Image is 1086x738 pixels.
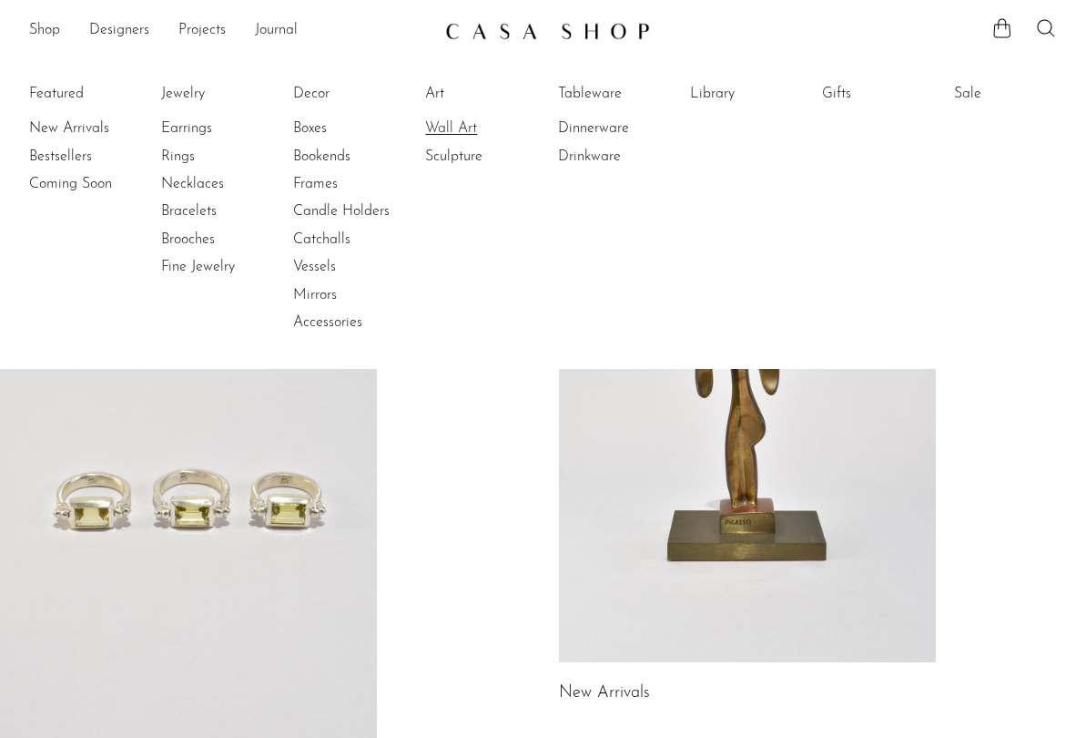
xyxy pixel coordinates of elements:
a: Candle Holders [293,201,430,221]
a: Shop [29,19,60,43]
a: Journal [255,19,298,43]
a: New Arrivals [29,118,166,138]
a: Designers [89,19,149,43]
a: Brooches [161,230,298,250]
ul: Featured [29,115,166,198]
a: Rings [161,147,298,167]
a: Necklaces [161,174,298,194]
a: Tableware [558,84,695,104]
a: Mirrors [293,285,430,305]
a: Decor [293,84,430,104]
a: Art [425,84,562,104]
ul: Library [690,80,827,115]
a: Bracelets [161,201,298,221]
a: Sculpture [425,147,562,167]
a: Bookends [293,147,430,167]
a: Jewelry [161,84,298,104]
a: Bestsellers [29,147,166,167]
ul: Tableware [558,80,695,170]
a: Drinkware [558,147,695,167]
a: New Arrivals [559,685,650,702]
a: Wall Art [425,118,562,138]
a: Boxes [293,118,430,138]
a: Accessories [293,313,430,333]
a: Dinnerware [558,118,695,138]
a: Projects [178,19,226,43]
ul: Decor [293,80,430,337]
a: Catchalls [293,230,430,250]
a: Fine Jewelry [161,257,298,277]
ul: Art [425,80,562,170]
a: Earrings [161,118,298,138]
a: Coming Soon [29,174,166,194]
a: Library [690,84,827,104]
a: Frames [293,174,430,194]
ul: Gifts [822,80,959,115]
nav: Desktop navigation [29,15,431,46]
ul: NEW HEADER MENU [29,15,431,46]
ul: Jewelry [161,80,298,282]
a: Gifts [822,84,959,104]
a: Vessels [293,257,430,277]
